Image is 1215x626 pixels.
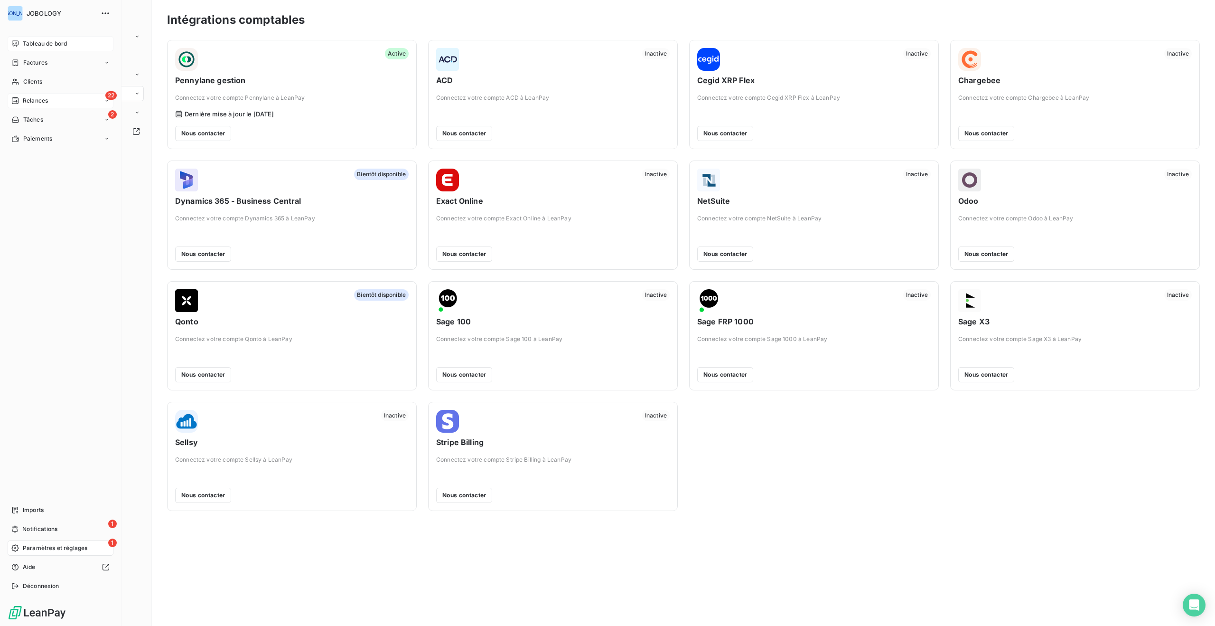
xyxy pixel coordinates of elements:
span: Sage X3 [958,316,1192,327]
img: Sage FRP 1000 logo [697,289,720,312]
span: Paramètres et réglages [23,544,87,552]
span: Connectez votre compte ACD à LeanPay [436,94,670,102]
div: Open Intercom Messenger [1183,594,1206,617]
span: Factures [23,58,47,67]
img: NetSuite logo [697,169,720,191]
span: Inactive [1164,48,1192,59]
span: Inactive [642,289,670,301]
span: Exact Online [436,195,670,207]
span: Cegid XRP Flex [697,75,931,86]
span: Notifications [22,525,57,533]
span: Connectez votre compte Sage 1000 à LeanPay [697,335,931,343]
img: Sage 100 logo [436,289,459,312]
span: 22 [105,91,117,100]
span: 1 [108,539,117,547]
span: Inactive [903,169,931,180]
span: Imports [23,506,44,514]
div: [PERSON_NAME] [8,6,23,21]
img: Pennylane gestion logo [175,48,198,71]
span: Inactive [381,410,409,421]
span: Inactive [642,48,670,59]
span: Relances [23,96,48,105]
span: ACD [436,75,670,86]
img: Qonto logo [175,289,198,312]
span: Connectez votre compte Stripe Billing à LeanPay [436,455,670,464]
span: Sage FRP 1000 [697,316,931,327]
span: Connectez votre compte Cegid XRP Flex à LeanPay [697,94,931,102]
span: Tâches [23,115,43,124]
img: Sage X3 logo [958,289,981,312]
span: Connectez votre compte Sage X3 à LeanPay [958,335,1192,343]
span: Sellsy [175,436,409,448]
button: Nous contacter [436,488,492,503]
span: Inactive [903,289,931,301]
img: Sellsy logo [175,410,198,433]
span: Stripe Billing [436,436,670,448]
button: Nous contacter [958,367,1014,382]
button: Nous contacter [436,367,492,382]
img: Stripe Billing logo [436,410,459,433]
span: Connectez votre compte Odoo à LeanPay [958,214,1192,223]
span: Connectez votre compte Qonto à LeanPay [175,335,409,343]
h3: Intégrations comptables [167,11,305,28]
button: Nous contacter [436,247,492,262]
span: Inactive [903,48,931,59]
span: Pennylane gestion [175,75,409,86]
span: Paiements [23,134,52,143]
span: Inactive [1164,289,1192,301]
span: Connectez votre compte Exact Online à LeanPay [436,214,670,223]
span: Odoo [958,195,1192,207]
span: Déconnexion [23,582,59,590]
span: Inactive [1164,169,1192,180]
button: Nous contacter [958,247,1014,262]
button: Nous contacter [175,126,231,141]
img: ACD logo [436,48,459,71]
button: Nous contacter [175,488,231,503]
span: 2 [108,110,117,119]
a: Aide [8,560,113,575]
button: Nous contacter [697,367,753,382]
span: Connectez votre compte Dynamics 365 à LeanPay [175,214,409,223]
button: Nous contacter [958,126,1014,141]
span: Active [385,48,409,59]
span: Connectez votre compte Chargebee à LeanPay [958,94,1192,102]
span: Inactive [642,169,670,180]
img: Odoo logo [958,169,981,191]
span: Bientôt disponible [354,289,409,301]
span: Tableau de bord [23,39,67,48]
span: Dynamics 365 - Business Central [175,195,409,207]
button: Nous contacter [175,247,231,262]
span: Bientôt disponible [354,169,409,180]
span: 1 [108,520,117,528]
span: Connectez votre compte Sellsy à LeanPay [175,455,409,464]
span: JOBOLOGY [27,9,95,17]
img: Cegid XRP Flex logo [697,48,720,71]
img: Logo LeanPay [8,605,66,620]
button: Nous contacter [697,247,753,262]
span: Qonto [175,316,409,327]
span: Inactive [642,410,670,421]
span: Connectez votre compte Pennylane à LeanPay [175,94,409,102]
span: Connectez votre compte Sage 100 à LeanPay [436,335,670,343]
span: NetSuite [697,195,931,207]
span: Chargebee [958,75,1192,86]
img: Exact Online logo [436,169,459,191]
button: Nous contacter [436,126,492,141]
span: Connectez votre compte NetSuite à LeanPay [697,214,931,223]
span: Dernière mise à jour le [DATE] [185,110,274,118]
span: Clients [23,77,42,86]
button: Nous contacter [697,126,753,141]
span: Sage 100 [436,316,670,327]
span: Aide [23,563,36,571]
img: Chargebee logo [958,48,981,71]
button: Nous contacter [175,367,231,382]
img: Dynamics 365 - Business Central logo [175,169,198,191]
